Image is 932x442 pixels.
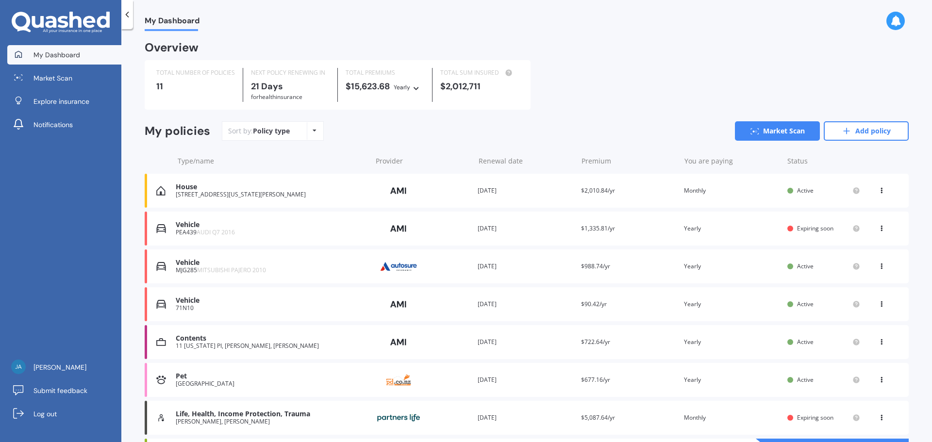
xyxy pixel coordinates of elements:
img: 4005ff6056ba6bfb37146a423cccf161 [11,360,26,374]
div: $2,012,711 [440,82,519,91]
span: My Dashboard [145,16,200,29]
div: House [176,183,366,191]
div: Yearly [684,375,780,385]
span: Active [797,262,814,270]
div: [DATE] [478,375,573,385]
div: [DATE] [478,262,573,271]
div: Provider [376,156,471,166]
span: $2,010.84/yr [581,186,615,195]
span: [PERSON_NAME] [33,362,86,372]
span: Submit feedback [33,386,87,395]
div: Yearly [684,337,780,347]
div: [DATE] [478,413,573,423]
a: Explore insurance [7,92,121,111]
div: Policy type [253,126,290,136]
div: 71N10 [176,305,366,311]
div: 11 [US_STATE] PI, [PERSON_NAME], [PERSON_NAME] [176,343,366,349]
div: [PERSON_NAME], [PERSON_NAME] [176,418,366,425]
div: Vehicle [176,296,366,305]
div: [DATE] [478,337,573,347]
span: Market Scan [33,73,72,83]
span: My Dashboard [33,50,80,60]
span: $5,087.64/yr [581,413,615,422]
span: $1,335.81/yr [581,224,615,232]
div: Contents [176,334,366,343]
span: AUDI Q7 2016 [197,228,235,236]
a: Market Scan [7,68,121,88]
span: Expiring soon [797,413,833,422]
a: My Dashboard [7,45,121,65]
span: $90.42/yr [581,300,607,308]
div: Monthly [684,186,780,196]
a: Log out [7,404,121,424]
span: $677.16/yr [581,376,610,384]
div: Renewal date [479,156,574,166]
span: Explore insurance [33,97,89,106]
span: Active [797,376,814,384]
span: Log out [33,409,57,419]
div: PEA439 [176,229,366,236]
div: Status [787,156,860,166]
img: Partners Life [374,409,423,427]
div: You are paying [684,156,780,166]
div: Overview [145,43,199,52]
span: MITSUBISHI PAJERO 2010 [197,266,266,274]
a: Market Scan [735,121,820,141]
a: Notifications [7,115,121,134]
img: House [156,186,166,196]
img: Vehicle [156,224,166,233]
img: PD Insurance NZ [374,371,423,389]
div: Sort by: [228,126,290,136]
div: Type/name [178,156,368,166]
div: Premium [582,156,677,166]
div: [STREET_ADDRESS][US_STATE][PERSON_NAME] [176,191,366,198]
div: Pet [176,372,366,380]
div: Yearly [684,262,780,271]
img: Pet [156,375,166,385]
div: $15,623.68 [346,82,424,92]
span: $722.64/yr [581,338,610,346]
div: TOTAL SUM INSURED [440,68,519,78]
div: Yearly [684,224,780,233]
span: Active [797,300,814,308]
div: Yearly [394,82,410,92]
div: 11 [156,82,235,91]
span: Notifications [33,120,73,130]
div: Vehicle [176,221,366,229]
b: 21 Days [251,81,283,92]
div: [DATE] [478,299,573,309]
img: AMI [374,333,423,351]
div: [DATE] [478,224,573,233]
div: Life, Health, Income Protection, Trauma [176,410,366,418]
div: [GEOGRAPHIC_DATA] [176,380,366,387]
img: AMI [374,219,423,238]
div: Monthly [684,413,780,423]
a: [PERSON_NAME] [7,358,121,377]
img: Vehicle [156,262,166,271]
div: NEXT POLICY RENEWING IN [251,68,330,78]
span: Active [797,186,814,195]
div: TOTAL PREMIUMS [346,68,424,78]
div: Vehicle [176,259,366,267]
img: Contents [156,337,166,347]
img: Autosure [374,257,423,276]
div: Yearly [684,299,780,309]
img: AMI [374,181,423,200]
span: Active [797,338,814,346]
a: Add policy [824,121,909,141]
img: Life [156,413,166,423]
span: for Health insurance [251,93,302,101]
div: MJG285 [176,267,366,274]
a: Submit feedback [7,381,121,400]
div: TOTAL NUMBER OF POLICIES [156,68,235,78]
img: AMI [374,295,423,313]
img: Vehicle [156,299,166,309]
span: Expiring soon [797,224,833,232]
div: My policies [145,124,210,138]
div: [DATE] [478,186,573,196]
span: $988.74/yr [581,262,610,270]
